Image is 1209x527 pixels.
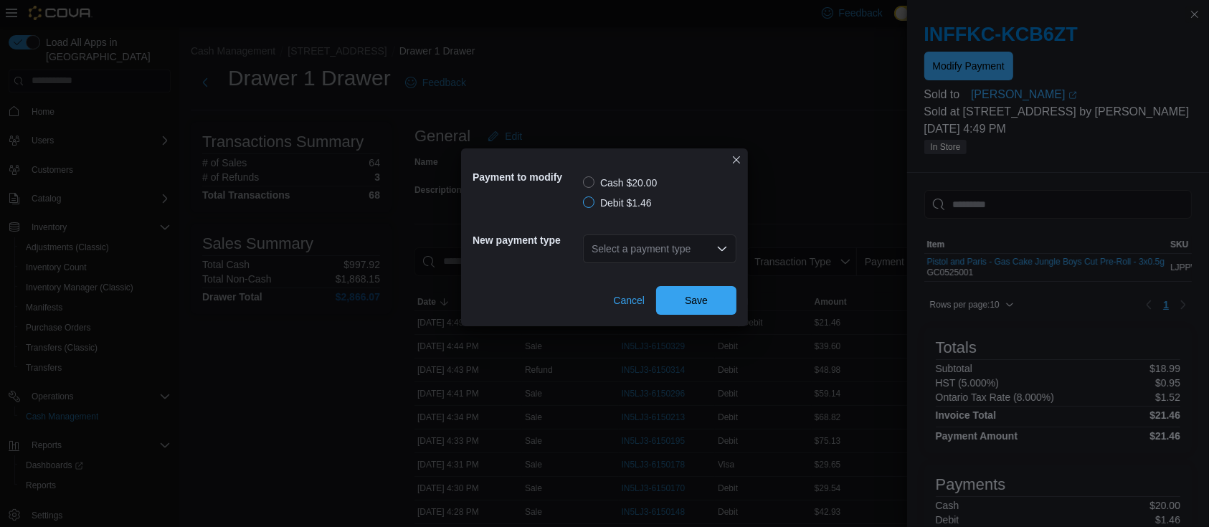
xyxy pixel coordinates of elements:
button: Open list of options [716,243,728,255]
button: Cancel [607,286,650,315]
input: Accessible screen reader label [592,240,593,257]
span: Save [685,293,708,308]
label: Debit $1.46 [583,194,652,212]
span: Cancel [613,293,645,308]
label: Cash $20.00 [583,174,657,191]
button: Save [656,286,736,315]
h5: Payment to modify [473,163,580,191]
button: Closes this modal window [728,151,745,168]
h5: New payment type [473,226,580,255]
